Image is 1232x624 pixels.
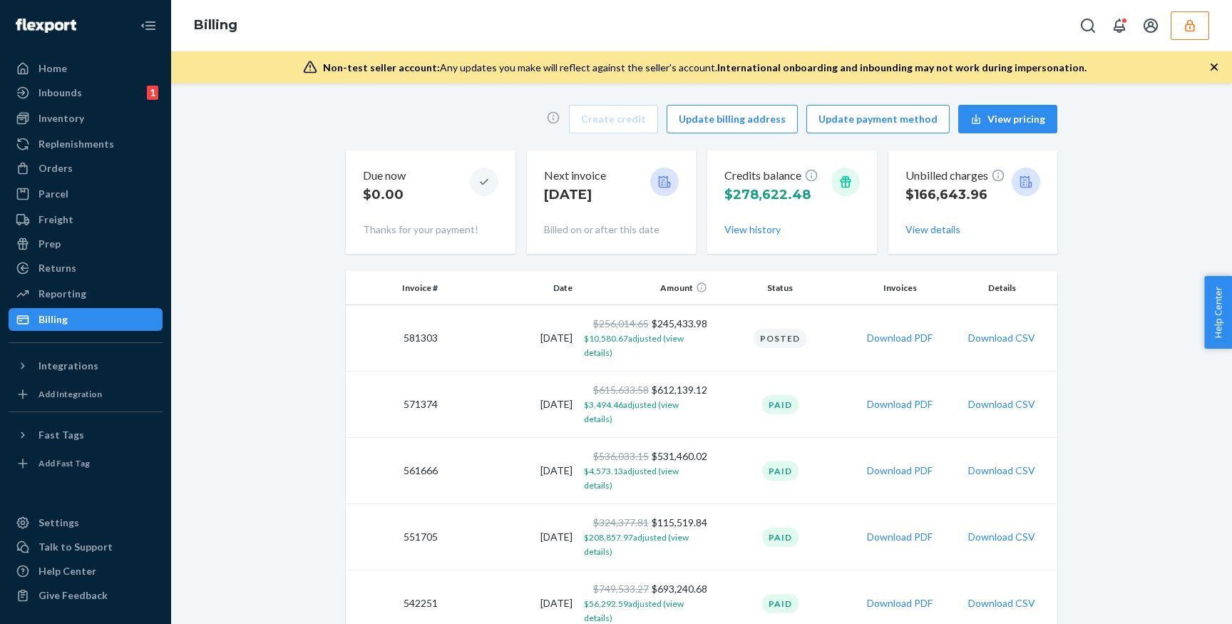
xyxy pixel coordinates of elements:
[593,583,649,595] span: $749,533.27
[968,331,1035,345] button: Download CSV
[38,287,86,301] div: Reporting
[38,86,82,100] div: Inbounds
[848,271,953,305] th: Invoices
[1074,11,1102,40] button: Open Search Box
[38,540,113,554] div: Talk to Support
[968,530,1035,544] button: Download CSV
[724,223,781,237] button: View history
[578,438,713,504] td: $531,460.02
[38,457,90,469] div: Add Fast Tag
[9,383,163,406] a: Add Integration
[38,213,73,227] div: Freight
[806,105,950,133] button: Update payment method
[9,452,163,475] a: Add Fast Tag
[958,105,1057,133] button: View pricing
[38,312,68,327] div: Billing
[867,397,933,411] button: Download PDF
[443,271,578,305] th: Date
[584,331,707,359] button: $10,580.67adjusted (view details)
[544,185,606,204] p: [DATE]
[584,532,689,557] span: $208,857.97 adjusted (view details)
[38,111,84,126] div: Inventory
[905,185,1005,204] p: $166,643.96
[762,461,799,481] div: Paid
[578,372,713,438] td: $612,139.12
[867,596,933,610] button: Download PDF
[593,516,649,528] span: $324,377.81
[9,183,163,205] a: Parcel
[9,354,163,377] button: Integrations
[1105,11,1134,40] button: Open notifications
[443,305,578,372] td: [DATE]
[578,504,713,571] td: $115,519.84
[183,5,249,46] ol: breadcrumbs
[584,530,707,558] button: $208,857.97adjusted (view details)
[38,61,67,76] div: Home
[762,395,799,414] div: Paid
[584,399,679,424] span: $3,494.46 adjusted (view details)
[38,261,76,275] div: Returns
[38,161,73,175] div: Orders
[953,271,1057,305] th: Details
[323,61,440,73] span: Non-test seller account:
[584,466,679,491] span: $4,573.13 adjusted (view details)
[9,81,163,104] a: Inbounds1
[9,257,163,280] a: Returns
[867,530,933,544] button: Download PDF
[1139,581,1218,617] iframe: Opens a widget where you can chat to one of our agents
[16,19,76,33] img: Flexport logo
[346,271,443,305] th: Invoice #
[9,424,163,446] button: Fast Tags
[346,438,443,504] td: 561666
[9,57,163,80] a: Home
[724,187,811,203] span: $278,622.48
[584,397,707,426] button: $3,494.46adjusted (view details)
[968,397,1035,411] button: Download CSV
[968,596,1035,610] button: Download CSV
[9,232,163,255] a: Prep
[9,157,163,180] a: Orders
[38,428,84,442] div: Fast Tags
[578,305,713,372] td: $245,433.98
[38,564,96,578] div: Help Center
[1136,11,1165,40] button: Open account menu
[9,511,163,534] a: Settings
[754,329,806,348] div: Posted
[443,504,578,571] td: [DATE]
[363,223,498,237] p: Thanks for your payment!
[584,598,684,623] span: $56,292.59 adjusted (view details)
[38,516,79,530] div: Settings
[724,168,818,184] p: Credits balance
[9,208,163,231] a: Freight
[9,584,163,607] button: Give Feedback
[363,168,406,184] p: Due now
[9,308,163,331] a: Billing
[38,388,102,400] div: Add Integration
[867,331,933,345] button: Download PDF
[147,86,158,100] div: 1
[593,317,649,329] span: $256,014.65
[9,133,163,155] a: Replenishments
[9,536,163,558] button: Talk to Support
[762,528,799,547] div: Paid
[38,359,98,373] div: Integrations
[346,305,443,372] td: 581303
[584,464,707,492] button: $4,573.13adjusted (view details)
[762,594,799,613] div: Paid
[584,333,684,358] span: $10,580.67 adjusted (view details)
[38,137,114,151] div: Replenishments
[9,107,163,130] a: Inventory
[905,223,960,237] button: View details
[544,223,679,237] p: Billed on or after this date
[578,271,713,305] th: Amount
[38,588,108,603] div: Give Feedback
[905,168,1005,184] p: Unbilled charges
[194,17,237,33] a: Billing
[443,438,578,504] td: [DATE]
[9,282,163,305] a: Reporting
[38,187,68,201] div: Parcel
[134,11,163,40] button: Close Navigation
[867,464,933,478] button: Download PDF
[1204,276,1232,349] button: Help Center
